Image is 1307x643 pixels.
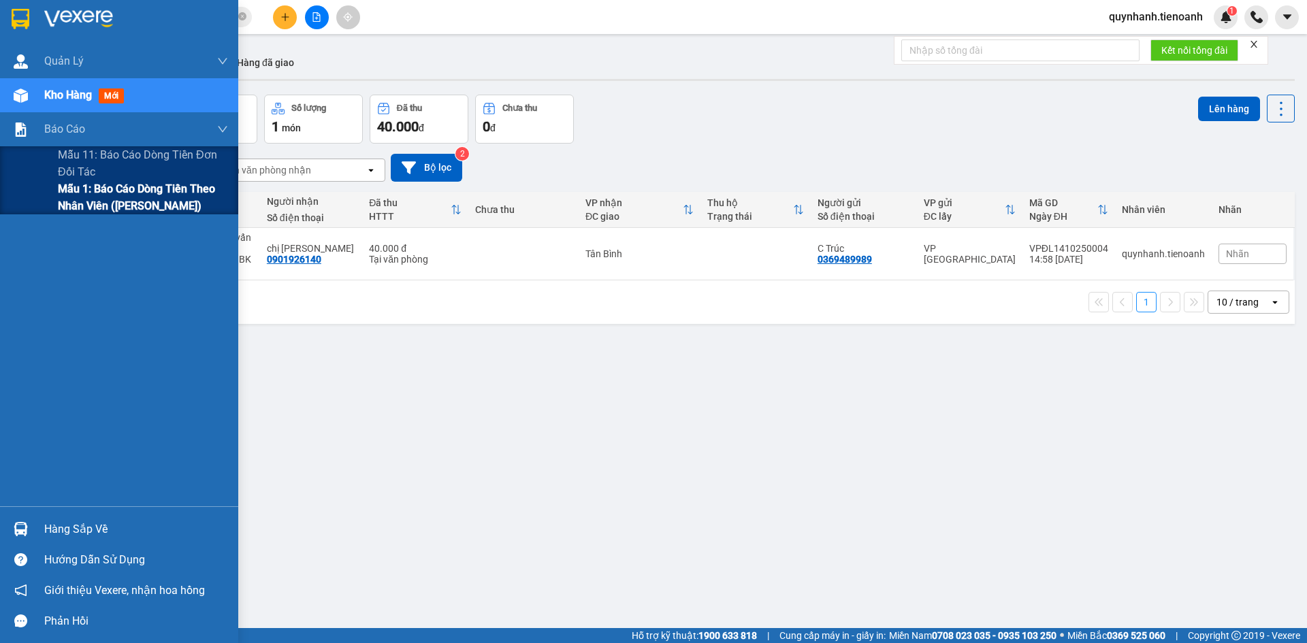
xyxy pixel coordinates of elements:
div: Người nhận [267,196,355,207]
th: Toggle SortBy [579,192,700,228]
span: món [282,122,301,133]
span: Miền Bắc [1067,628,1165,643]
span: copyright [1231,631,1241,640]
strong: 1900 633 818 [698,630,757,641]
div: 10 / trang [1216,295,1259,309]
th: Toggle SortBy [1022,192,1115,228]
span: | [767,628,769,643]
button: file-add [305,5,329,29]
div: Chưa thu [475,204,572,215]
span: Kho hàng [44,88,92,101]
img: icon-new-feature [1220,11,1232,23]
button: Đã thu40.000đ [370,95,468,144]
div: Số điện thoại [267,212,355,223]
span: Giới thiệu Vexere, nhận hoa hồng [44,582,205,599]
span: quynhanh.tienoanh [1098,8,1214,25]
div: Nhân viên [1122,204,1205,215]
button: Bộ lọc [391,154,462,182]
svg: open [1270,297,1280,308]
span: notification [14,584,27,597]
div: Tân Bình [585,248,694,259]
span: message [14,614,27,627]
img: logo-vxr [12,9,29,29]
div: Chọn văn phòng nhận [217,163,311,177]
div: ĐC lấy [924,211,1005,222]
div: VP nhận [585,197,683,208]
span: Miền Nam [889,628,1056,643]
div: Số lượng [291,103,326,113]
div: Chưa thu [502,103,537,113]
strong: 0369 525 060 [1107,630,1165,641]
input: Nhập số tổng đài [901,39,1140,61]
button: Chưa thu0đ [475,95,574,144]
div: Người gửi [818,197,910,208]
div: 0369489989 [818,254,872,265]
span: đ [419,122,424,133]
span: Nhãn [1226,248,1249,259]
div: 14:58 [DATE] [1029,254,1108,265]
img: warehouse-icon [14,54,28,69]
span: Hỗ trợ kỹ thuật: [632,628,757,643]
div: Trạng thái [707,211,793,222]
span: | [1176,628,1178,643]
button: Lên hàng [1198,97,1260,121]
th: Toggle SortBy [362,192,468,228]
button: Hàng đã giao [226,46,305,79]
span: mới [99,88,124,103]
span: Quản Lý [44,52,84,69]
div: Hướng dẫn sử dụng [44,550,228,570]
div: Thu hộ [707,197,793,208]
span: Mẫu 11: Báo cáo dòng tiền đơn đối tác [58,146,228,180]
span: aim [343,12,353,22]
sup: 2 [455,147,469,161]
button: Kết nối tổng đài [1150,39,1238,61]
span: ⚪️ [1060,633,1064,638]
button: plus [273,5,297,29]
span: file-add [312,12,321,22]
span: 1 [272,118,279,135]
div: C Trúc [818,243,910,254]
span: close [1249,39,1259,49]
img: warehouse-icon [14,88,28,103]
div: Đã thu [369,197,451,208]
div: VP gửi [924,197,1005,208]
div: Đã thu [397,103,422,113]
div: ĐC giao [585,211,683,222]
span: Cung cấp máy in - giấy in: [779,628,886,643]
span: 40.000 [377,118,419,135]
span: question-circle [14,553,27,566]
sup: 1 [1227,6,1237,16]
div: Tại văn phòng [369,254,462,265]
span: close-circle [238,11,246,24]
button: caret-down [1275,5,1299,29]
img: solution-icon [14,122,28,137]
div: 40.000 đ [369,243,462,254]
div: Số điện thoại [818,211,910,222]
div: 0901926140 [267,254,321,265]
span: close-circle [238,12,246,20]
span: đ [490,122,496,133]
div: Mã GD [1029,197,1097,208]
svg: open [366,165,376,176]
span: plus [280,12,290,22]
img: warehouse-icon [14,522,28,536]
span: 0 [483,118,490,135]
strong: 0708 023 035 - 0935 103 250 [932,630,1056,641]
div: quynhanh.tienoanh [1122,248,1205,259]
span: Báo cáo [44,120,85,137]
div: Hàng sắp về [44,519,228,540]
span: caret-down [1281,11,1293,23]
th: Toggle SortBy [917,192,1022,228]
span: down [217,56,228,67]
div: Nhãn [1219,204,1287,215]
div: VP [GEOGRAPHIC_DATA] [924,243,1016,265]
th: Toggle SortBy [700,192,811,228]
span: Kết nối tổng đài [1161,43,1227,58]
div: Ngày ĐH [1029,211,1097,222]
div: VPĐL1410250004 [1029,243,1108,254]
div: chị Như [267,243,355,254]
span: Mẫu 1: Báo cáo dòng tiền theo nhân viên ([PERSON_NAME]) [58,180,228,214]
div: Phản hồi [44,611,228,631]
button: 1 [1136,292,1157,312]
img: phone-icon [1250,11,1263,23]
